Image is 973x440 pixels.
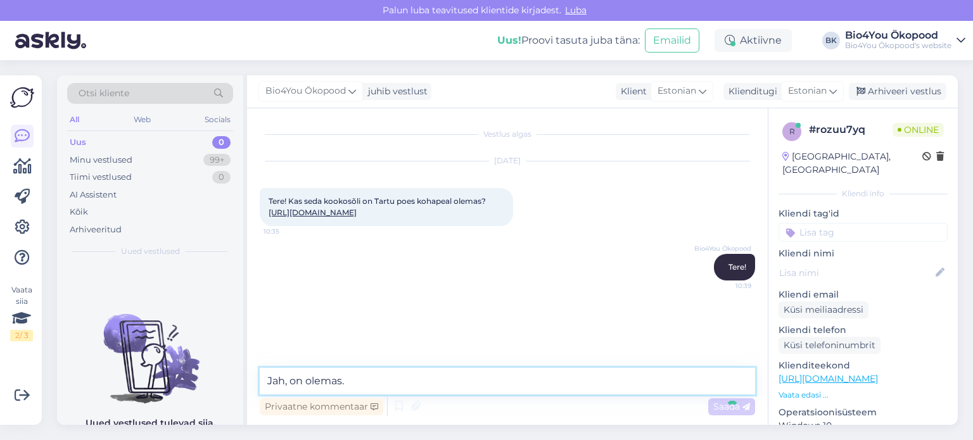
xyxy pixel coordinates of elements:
div: Uus [70,136,86,149]
div: All [67,111,82,128]
div: Küsi telefoninumbrit [779,337,881,354]
a: [URL][DOMAIN_NAME] [269,208,357,217]
div: Klient [616,85,647,98]
div: Kõik [70,206,88,218]
div: 2 / 3 [10,330,33,341]
div: Arhiveeri vestlus [849,83,946,100]
div: Bio4You Ökopood [845,30,951,41]
span: Online [893,123,944,137]
p: Uued vestlused tulevad siia. [86,417,215,430]
a: Bio4You ÖkopoodBio4You Ökopood's website [845,30,965,51]
div: Proovi tasuta juba täna: [497,33,640,48]
p: Kliendi email [779,288,948,301]
span: 10:35 [264,227,311,236]
div: Aktiivne [715,29,792,52]
p: Kliendi telefon [779,324,948,337]
div: [GEOGRAPHIC_DATA], [GEOGRAPHIC_DATA] [782,150,922,177]
div: Arhiveeritud [70,223,122,236]
div: # rozuu7yq [809,122,893,137]
div: juhib vestlust [363,85,428,98]
div: Vestlus algas [260,129,755,140]
div: Küsi meiliaadressi [779,301,868,318]
span: Luba [561,4,590,16]
img: Askly Logo [10,85,34,110]
a: [URL][DOMAIN_NAME] [779,373,878,384]
div: Bio4You Ökopood's website [845,41,951,51]
input: Lisa nimi [779,266,933,280]
div: 99+ [203,154,231,167]
div: Vaata siia [10,284,33,341]
span: Tere! Kas seda kookosõli on Tartu poes kohapeal olemas? [269,196,486,217]
input: Lisa tag [779,223,948,242]
div: Tiimi vestlused [70,171,132,184]
p: Windows 10 [779,419,948,432]
div: 0 [212,136,231,149]
span: Uued vestlused [121,246,180,257]
span: Estonian [658,84,696,98]
div: [DATE] [260,155,755,167]
b: Uus! [497,34,521,46]
div: Web [131,111,153,128]
span: Bio4You Ökopood [265,84,346,98]
div: 0 [212,171,231,184]
span: 10:39 [704,281,751,291]
div: Kliendi info [779,188,948,199]
div: Minu vestlused [70,154,132,167]
img: No chats [57,291,243,405]
span: Bio4You Ökopood [694,244,751,253]
p: Operatsioonisüsteem [779,406,948,419]
p: Vaata edasi ... [779,389,948,401]
p: Kliendi nimi [779,247,948,260]
button: Emailid [645,28,699,53]
div: BK [822,32,840,49]
p: Kliendi tag'id [779,207,948,220]
div: Klienditugi [723,85,777,98]
p: Klienditeekond [779,359,948,372]
span: r [789,127,795,136]
span: Otsi kliente [79,87,129,100]
div: AI Assistent [70,189,117,201]
div: Socials [202,111,233,128]
span: Estonian [788,84,827,98]
span: Tere! [728,262,746,272]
